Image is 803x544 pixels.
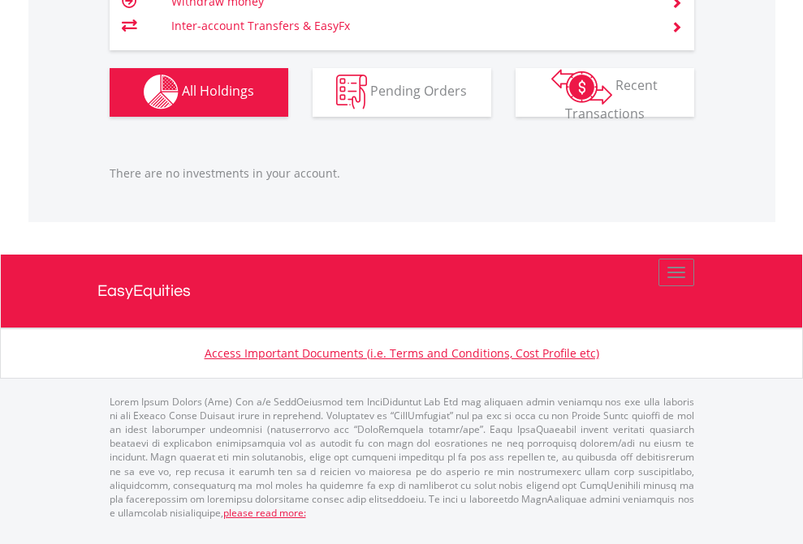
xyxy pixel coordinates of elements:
a: please read more: [223,506,306,520]
a: Access Important Documents (i.e. Terms and Conditions, Cost Profile etc) [205,345,599,361]
a: EasyEquities [97,255,706,328]
p: Lorem Ipsum Dolors (Ame) Con a/e SeddOeiusmod tem InciDiduntut Lab Etd mag aliquaen admin veniamq... [110,395,694,520]
img: transactions-zar-wht.png [551,69,612,105]
td: Inter-account Transfers & EasyFx [171,14,651,38]
span: Pending Orders [370,82,467,100]
button: Recent Transactions [516,68,694,117]
p: There are no investments in your account. [110,165,694,182]
button: Pending Orders [313,68,491,117]
span: Recent Transactions [565,76,658,122]
span: All Holdings [182,82,254,100]
img: pending_instructions-wht.png [336,75,367,109]
button: All Holdings [110,68,288,117]
img: holdings-wht.png [144,75,179,109]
